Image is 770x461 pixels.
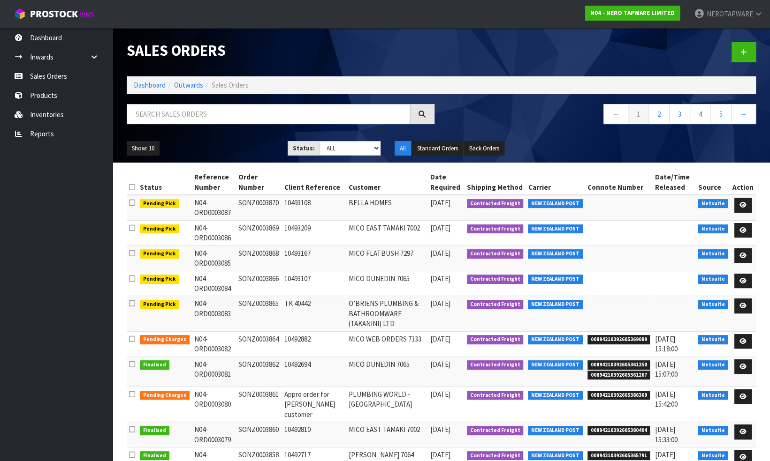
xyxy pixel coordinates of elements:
td: N04-ORD0003082 [192,331,236,357]
span: ProStock [30,8,78,20]
span: Netsuite [698,300,728,309]
td: 10492810 [282,422,347,447]
span: Contracted Freight [467,360,524,370]
span: [DATE] [430,249,450,258]
small: WMS [80,10,94,19]
td: SONZ0003861 [236,387,282,422]
a: Dashboard [134,81,166,89]
td: 10493107 [282,271,347,296]
a: 1 [628,104,649,124]
span: Pending Charges [140,391,190,400]
td: N04-ORD0003085 [192,245,236,271]
td: MICO EAST TAMAKI 7002 [346,422,427,447]
a: → [731,104,756,124]
img: cube-alt.png [14,8,26,20]
td: MICO DUNEDIN 7065 [346,357,427,387]
td: BELLA HOMES [346,195,427,220]
span: Netsuite [698,249,728,259]
span: 00894210392605369089 [587,335,650,344]
th: Source [695,170,730,195]
span: Netsuite [698,426,728,435]
button: Standard Orders [412,141,463,156]
span: Pending Charges [140,335,190,344]
td: N04-ORD0003079 [192,422,236,447]
span: Contracted Freight [467,426,524,435]
span: Contracted Freight [467,451,524,461]
span: Finalised [140,426,169,435]
span: Netsuite [698,199,728,208]
a: ← [603,104,628,124]
span: 00894210392605361267 [587,371,650,380]
span: [DATE] [430,335,450,343]
td: SONZ0003865 [236,296,282,331]
span: [DATE] [430,274,450,283]
span: NEW ZEALAND POST [528,426,583,435]
span: Netsuite [698,360,728,370]
span: NEW ZEALAND POST [528,199,583,208]
th: Client Reference [282,170,347,195]
span: [DATE] [430,425,450,434]
td: SONZ0003870 [236,195,282,220]
td: 10493209 [282,220,347,245]
th: Shipping Method [465,170,526,195]
td: N04-ORD0003081 [192,357,236,387]
th: Date/Time Released [652,170,695,195]
th: Status [137,170,192,195]
span: [DATE] [430,198,450,207]
h1: Sales Orders [127,42,435,59]
span: NEROTAPWARE [706,9,753,18]
span: NEW ZEALAND POST [528,275,583,284]
td: N04-ORD0003084 [192,271,236,296]
span: [DATE] [430,450,450,459]
span: Contracted Freight [467,199,524,208]
span: [DATE] [430,390,450,399]
th: Order Number [236,170,282,195]
a: 4 [690,104,711,124]
input: Search sales orders [127,104,410,124]
a: 5 [710,104,732,124]
td: SONZ0003868 [236,245,282,271]
span: Netsuite [698,451,728,461]
span: Contracted Freight [467,275,524,284]
span: Contracted Freight [467,300,524,309]
td: SONZ0003860 [236,422,282,447]
td: 10492694 [282,357,347,387]
span: NEW ZEALAND POST [528,360,583,370]
span: 00894210392605365791 [587,451,650,461]
td: MICO DUNEDIN 7065 [346,271,427,296]
span: Netsuite [698,335,728,344]
a: 2 [648,104,670,124]
td: N04-ORD0003087 [192,195,236,220]
td: MICO EAST TAMAKI 7002 [346,220,427,245]
span: Pending Pick [140,199,179,208]
td: TK 40442 [282,296,347,331]
span: Netsuite [698,391,728,400]
a: Outwards [174,81,203,89]
span: [DATE] [430,360,450,369]
td: MICO FLATBUSH 7297 [346,245,427,271]
span: 00894210392605361250 [587,360,650,370]
th: Carrier [526,170,585,195]
span: [DATE] [430,223,450,232]
button: All [395,141,411,156]
span: Contracted Freight [467,249,524,259]
td: SONZ0003862 [236,357,282,387]
span: 00894210392605380404 [587,426,650,435]
span: NEW ZEALAND POST [528,300,583,309]
span: [DATE] [430,299,450,308]
span: NEW ZEALAND POST [528,224,583,234]
td: N04-ORD0003080 [192,387,236,422]
span: Contracted Freight [467,335,524,344]
span: Contracted Freight [467,391,524,400]
span: Netsuite [698,224,728,234]
strong: Status: [293,144,315,152]
span: Finalised [140,360,169,370]
a: 3 [669,104,690,124]
span: Sales Orders [212,81,249,89]
button: Show: 10 [127,141,160,156]
span: NEW ZEALAND POST [528,451,583,461]
td: N04-ORD0003086 [192,220,236,245]
span: [DATE] 15:33:00 [655,425,677,444]
th: Customer [346,170,427,195]
td: 10493108 [282,195,347,220]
